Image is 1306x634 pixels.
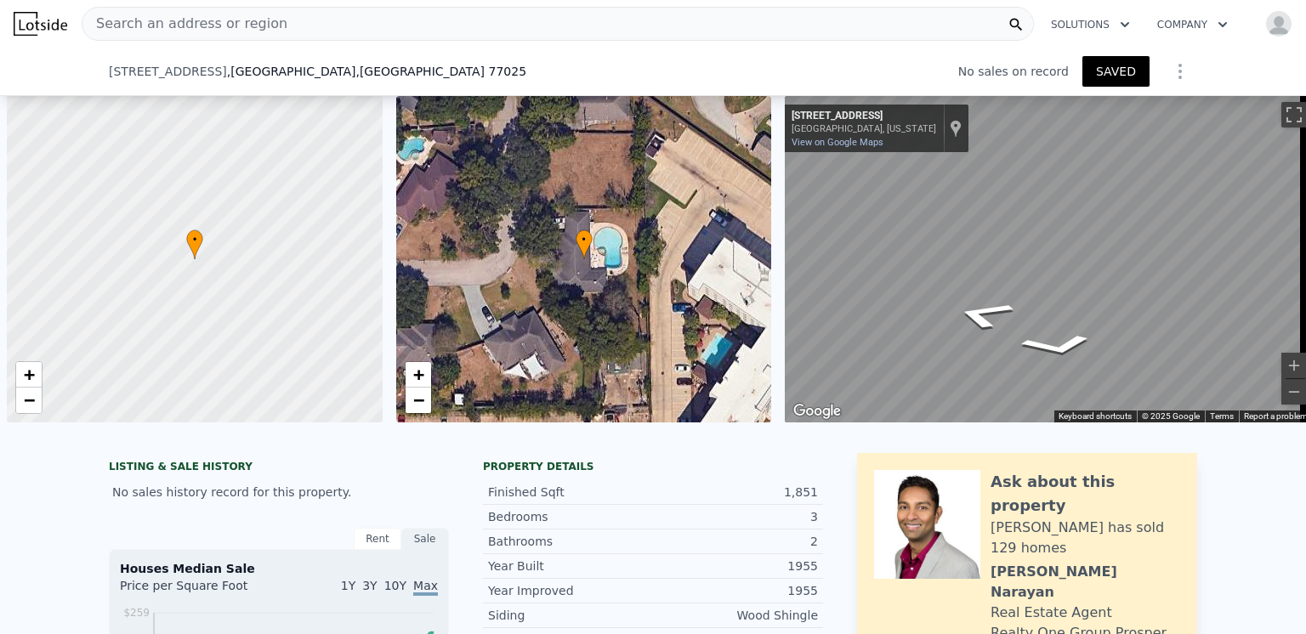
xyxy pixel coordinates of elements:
div: Sale [401,528,449,550]
div: Rent [354,528,401,550]
div: Finished Sqft [488,484,653,501]
button: Company [1144,9,1241,40]
span: , [GEOGRAPHIC_DATA] 77025 [355,65,526,78]
span: 1Y [341,579,355,592]
div: Year Improved [488,582,653,599]
div: Wood Shingle [653,607,818,624]
div: • [186,229,203,259]
div: 2 [653,533,818,550]
span: © 2025 Google [1142,411,1200,421]
span: + [412,364,423,385]
div: Year Built [488,558,653,575]
span: − [412,389,423,410]
div: [PERSON_NAME] has sold 129 homes [991,518,1180,558]
a: Zoom out [16,388,42,413]
a: Open this area in Google Maps (opens a new window) [789,400,845,422]
div: Siding [488,607,653,624]
a: Terms (opens in new tab) [1210,411,1234,421]
div: 3 [653,508,818,525]
button: Show Options [1163,54,1197,88]
div: Bathrooms [488,533,653,550]
a: Zoom in [406,362,431,388]
path: Go Southwest, Bluegate Ct [999,328,1116,363]
a: Zoom out [406,388,431,413]
div: 1955 [653,558,818,575]
img: avatar [1265,10,1292,37]
span: + [24,364,35,385]
div: Real Estate Agent [991,603,1112,623]
div: Bedrooms [488,508,653,525]
span: [STREET_ADDRESS] [109,63,227,80]
div: 1955 [653,582,818,599]
a: Zoom in [16,362,42,388]
path: Go North, Bluegate Ct [928,292,1039,337]
div: No sales history record for this property. [109,477,449,507]
div: Houses Median Sale [120,560,438,577]
div: No sales on record [958,63,1082,80]
tspan: $259 [123,607,150,619]
div: 1,851 [653,484,818,501]
div: [PERSON_NAME] Narayan [991,562,1180,603]
img: Google [789,400,845,422]
span: 3Y [362,579,377,592]
a: View on Google Maps [792,137,883,148]
span: • [576,232,593,247]
span: 10Y [384,579,406,592]
span: , [GEOGRAPHIC_DATA] [227,63,526,80]
span: Search an address or region [82,14,287,34]
button: SAVED [1082,56,1150,87]
div: Property details [483,460,823,473]
div: Price per Square Foot [120,577,279,604]
span: • [186,232,203,247]
div: Ask about this property [991,470,1180,518]
div: • [576,229,593,259]
div: [STREET_ADDRESS] [792,110,936,123]
div: LISTING & SALE HISTORY [109,460,449,477]
button: Keyboard shortcuts [1059,410,1132,422]
div: [GEOGRAPHIC_DATA], [US_STATE] [792,123,936,134]
img: Lotside [14,12,67,36]
span: Max [413,579,438,596]
span: − [24,389,35,410]
button: Solutions [1037,9,1144,40]
a: Show location on map [950,119,962,138]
